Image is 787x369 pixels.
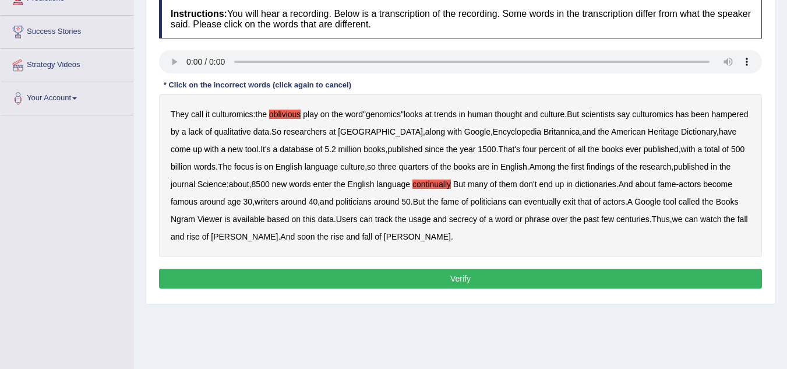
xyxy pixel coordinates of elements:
[193,145,202,154] b: up
[336,215,358,224] b: Users
[320,197,333,206] b: and
[171,180,195,189] b: journal
[229,180,249,189] b: about
[479,215,486,224] b: of
[453,180,465,189] b: But
[658,180,676,189] b: fame
[716,197,739,206] b: Books
[316,145,323,154] b: of
[171,197,197,206] b: famous
[515,215,522,224] b: or
[171,232,184,241] b: and
[471,197,506,206] b: politicians
[205,127,212,136] b: of
[375,215,393,224] b: track
[309,197,318,206] b: 40
[171,9,227,19] b: Instructions:
[567,110,579,119] b: But
[228,145,243,154] b: new
[362,232,372,241] b: fall
[731,145,744,154] b: 500
[212,110,253,119] b: culturomics
[617,162,624,171] b: of
[428,197,439,206] b: the
[234,162,253,171] b: focus
[555,180,564,189] b: up
[724,215,735,224] b: the
[245,145,259,154] b: tool
[159,269,762,289] button: Verify
[495,215,513,224] b: word
[271,127,281,136] b: So
[540,110,564,119] b: culture
[587,162,615,171] b: findings
[681,145,696,154] b: with
[711,110,748,119] b: hampered
[413,197,425,206] b: But
[539,145,566,154] b: percent
[500,162,527,171] b: English
[211,232,278,241] b: [PERSON_NAME]
[194,162,216,171] b: words
[269,110,301,119] b: oblivious
[627,197,633,206] b: A
[289,180,310,189] b: words
[571,162,584,171] b: first
[297,232,315,241] b: soon
[493,127,541,136] b: Encyclopedia
[331,110,343,119] b: the
[598,127,609,136] b: the
[684,215,698,224] b: can
[498,145,520,154] b: That's
[171,110,189,119] b: They
[454,162,475,171] b: books
[171,215,195,224] b: Ngram
[523,145,537,154] b: four
[582,127,595,136] b: and
[188,127,203,136] b: lack
[273,145,277,154] b: a
[525,215,550,224] b: phrase
[313,180,331,189] b: enter
[305,162,338,171] b: language
[495,110,522,119] b: thought
[611,127,645,136] b: American
[644,145,679,154] b: published
[478,145,496,154] b: 1500
[557,162,569,171] b: the
[711,162,717,171] b: in
[260,145,270,154] b: It's
[434,110,457,119] b: trends
[425,110,432,119] b: at
[672,215,683,224] b: we
[681,127,717,136] b: Dictionary
[737,215,748,224] b: fall
[280,145,313,154] b: database
[619,180,633,189] b: And
[359,215,373,224] b: can
[425,145,444,154] b: since
[601,145,623,154] b: books
[700,215,722,224] b: watch
[197,215,223,224] b: Viewer
[324,145,329,154] b: 5
[363,145,385,154] b: books
[206,110,210,119] b: it
[468,180,488,189] b: many
[544,127,580,136] b: Britannica
[331,145,336,154] b: 2
[464,127,490,136] b: Google
[603,197,625,206] b: actors
[159,79,356,90] div: * Click on the incorrect words (click again to cancel)
[1,82,133,111] a: Your Account
[702,197,713,206] b: the
[594,197,601,206] b: of
[449,215,477,224] b: secrecy
[303,110,318,119] b: play
[378,162,397,171] b: three
[676,110,689,119] b: has
[588,145,599,154] b: the
[581,110,615,119] b: scientists
[399,162,429,171] b: quarters
[218,162,232,171] b: The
